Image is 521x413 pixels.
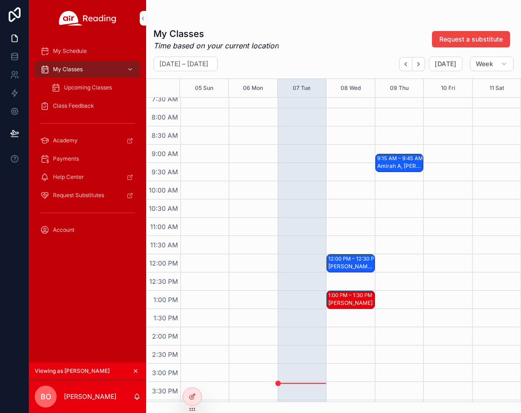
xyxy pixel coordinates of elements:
[64,84,112,91] span: Upcoming Classes
[390,79,409,97] button: 09 Thu
[35,151,141,167] a: Payments
[151,296,180,303] span: 1:00 PM
[153,27,279,40] h1: My Classes
[341,79,361,97] button: 08 Wed
[412,57,425,71] button: Next
[243,79,263,97] button: 06 Mon
[435,60,456,68] span: [DATE]
[489,79,504,97] button: 11 Sat
[150,369,180,376] span: 3:00 PM
[35,132,141,149] a: Academy
[153,40,279,51] em: Time based on your current location
[148,241,180,249] span: 11:30 AM
[53,47,87,55] span: My Schedule
[195,79,213,97] button: 05 Sun
[35,367,110,375] span: Viewing as [PERSON_NAME]
[439,35,503,44] span: Request a substitute
[59,11,116,26] img: App logo
[328,299,374,307] div: [PERSON_NAME]
[35,43,141,59] a: My Schedule
[53,226,74,234] span: Account
[159,59,208,68] h2: [DATE] – [DATE]
[149,113,180,121] span: 8:00 AM
[376,154,423,172] div: 9:15 AM – 9:45 AMAmirah A, [PERSON_NAME] W
[148,223,180,230] span: 11:00 AM
[327,291,374,308] div: 1:00 PM – 1:30 PM[PERSON_NAME]
[35,222,141,238] a: Account
[399,57,412,71] button: Back
[64,392,116,401] p: [PERSON_NAME]
[377,162,422,170] div: Amirah A, [PERSON_NAME] W
[147,204,180,212] span: 10:30 AM
[41,391,51,402] span: BO
[149,131,180,139] span: 8:30 AM
[377,155,425,162] div: 9:15 AM – 9:45 AM
[327,255,374,272] div: 12:00 PM – 12:30 PM[PERSON_NAME] H (No Diagnostic Needed), [PERSON_NAME] (No Diagnostic Needed)
[53,173,84,181] span: Help Center
[150,332,180,340] span: 2:00 PM
[151,314,180,322] span: 1:30 PM
[328,263,374,270] div: [PERSON_NAME] H (No Diagnostic Needed), [PERSON_NAME] (No Diagnostic Needed)
[53,192,104,199] span: Request Substitutes
[35,187,141,204] a: Request Substitutes
[470,57,514,71] button: Week
[293,79,310,97] button: 07 Tue
[150,95,180,103] span: 7:30 AM
[53,102,94,110] span: Class Feedback
[150,387,180,395] span: 3:30 PM
[476,60,493,68] span: Week
[149,150,180,157] span: 9:00 AM
[149,168,180,176] span: 9:30 AM
[147,259,180,267] span: 12:00 PM
[53,137,78,144] span: Academy
[53,155,79,162] span: Payments
[147,277,180,285] span: 12:30 PM
[46,79,141,96] a: Upcoming Classes
[441,79,455,97] button: 10 Fri
[35,98,141,114] a: Class Feedback
[35,169,141,185] a: Help Center
[35,61,141,78] a: My Classes
[432,31,510,47] button: Request a substitute
[328,255,381,262] div: 12:00 PM – 12:30 PM
[29,37,146,250] div: scrollable content
[150,350,180,358] span: 2:30 PM
[147,186,180,194] span: 10:00 AM
[429,57,462,71] button: [DATE]
[53,66,83,73] span: My Classes
[328,292,374,299] div: 1:00 PM – 1:30 PM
